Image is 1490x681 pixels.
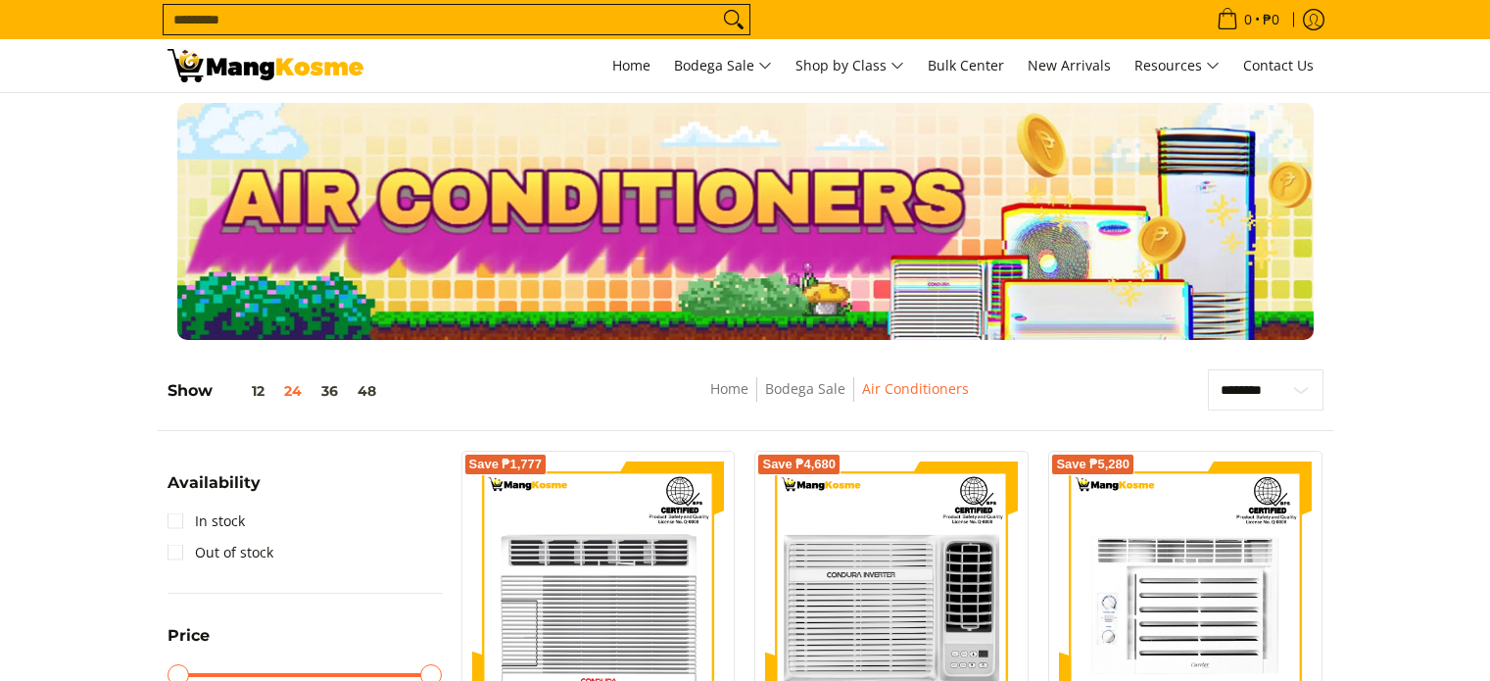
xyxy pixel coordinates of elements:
[213,383,274,399] button: 12
[469,459,543,470] span: Save ₱1,777
[1211,9,1285,30] span: •
[1125,39,1229,92] a: Resources
[566,377,1111,421] nav: Breadcrumbs
[612,56,650,74] span: Home
[918,39,1014,92] a: Bulk Center
[862,379,969,398] a: Air Conditioners
[1241,13,1255,26] span: 0
[168,628,210,644] span: Price
[765,379,845,398] a: Bodega Sale
[312,383,348,399] button: 36
[1018,39,1121,92] a: New Arrivals
[348,383,386,399] button: 48
[928,56,1004,74] span: Bulk Center
[1243,56,1314,74] span: Contact Us
[168,49,363,82] img: Bodega Sale Aircon l Mang Kosme: Home Appliances Warehouse Sale | Page 2
[795,54,904,78] span: Shop by Class
[274,383,312,399] button: 24
[602,39,660,92] a: Home
[168,537,273,568] a: Out of stock
[786,39,914,92] a: Shop by Class
[168,628,210,658] summary: Open
[710,379,748,398] a: Home
[718,5,749,34] button: Search
[168,475,261,491] span: Availability
[1134,54,1220,78] span: Resources
[168,475,261,506] summary: Open
[664,39,782,92] a: Bodega Sale
[383,39,1323,92] nav: Main Menu
[168,381,386,401] h5: Show
[168,506,245,537] a: In stock
[762,459,836,470] span: Save ₱4,680
[1028,56,1111,74] span: New Arrivals
[1260,13,1282,26] span: ₱0
[1056,459,1130,470] span: Save ₱5,280
[674,54,772,78] span: Bodega Sale
[1233,39,1323,92] a: Contact Us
